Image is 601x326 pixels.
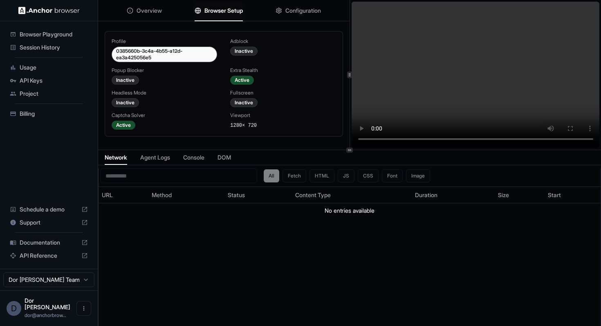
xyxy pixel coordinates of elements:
[228,191,289,199] div: Status
[20,90,88,98] span: Project
[20,252,78,260] span: API Reference
[7,203,91,216] div: Schedule a demo
[7,249,91,262] div: API Reference
[183,153,204,162] span: Console
[7,74,91,87] div: API Keys
[7,87,91,100] div: Project
[99,203,601,218] td: No entries available
[112,121,135,130] div: Active
[20,218,78,227] span: Support
[25,312,66,318] span: dor@anchorbrowser.io
[112,98,139,107] div: Inactive
[20,238,78,247] span: Documentation
[230,67,336,74] div: Extra Stealth
[76,301,91,316] button: Open menu
[230,47,258,56] div: Inactive
[7,41,91,54] div: Session History
[230,38,336,45] div: Adblock
[18,7,80,14] img: Anchor Logo
[137,7,162,15] span: Overview
[7,61,91,74] div: Usage
[204,7,243,15] span: Browser Setup
[230,90,336,96] div: Fullscreen
[218,153,231,162] span: DOM
[285,7,321,15] span: Configuration
[112,47,217,62] div: 0385660b-3c4a-4b55-a12d-ea3a425056e5
[230,112,336,119] div: Viewport
[112,76,139,85] div: Inactive
[20,30,88,38] span: Browser Playground
[498,191,541,199] div: Size
[102,191,145,199] div: URL
[112,67,217,74] div: Popup Blocker
[415,191,491,199] div: Duration
[112,112,217,119] div: Captcha Solver
[548,191,597,199] div: Start
[20,205,78,214] span: Schedule a demo
[20,63,88,72] span: Usage
[112,38,217,45] div: Profile
[295,191,408,199] div: Content Type
[112,90,217,96] div: Headless Mode
[7,216,91,229] div: Support
[230,123,257,128] span: 1280 × 720
[25,297,70,310] span: Dor Dankner
[7,236,91,249] div: Documentation
[20,110,88,118] span: Billing
[152,191,221,199] div: Method
[7,107,91,120] div: Billing
[20,76,88,85] span: API Keys
[7,301,21,316] div: D
[7,28,91,41] div: Browser Playground
[230,76,254,85] div: Active
[20,43,88,52] span: Session History
[140,153,170,162] span: Agent Logs
[105,153,127,162] span: Network
[230,98,258,107] div: Inactive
